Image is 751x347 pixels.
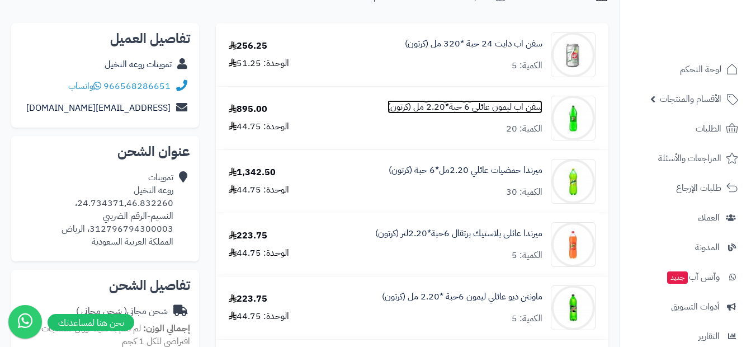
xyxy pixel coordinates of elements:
div: 895.00 [229,103,267,116]
div: الوحدة: 44.75 [229,247,289,260]
img: 1747540408-7a431d2a-4456-4a4d-8b76-9a07e3ea-90x90.jpg [551,32,595,77]
div: الكمية: 30 [506,186,542,199]
img: 1747544486-c60db756-6ee7-44b0-a7d4-ec449800-90x90.jpg [551,159,595,204]
div: شحن مجاني [76,305,168,318]
a: تموينات روعه النخيل [105,58,172,71]
a: طلبات الإرجاع [627,175,744,201]
span: التقارير [698,329,720,344]
a: الطلبات [627,115,744,142]
div: 223.75 [229,229,267,242]
a: المراجعات والأسئلة [627,145,744,172]
h2: تفاصيل الشحن [20,279,190,292]
span: أدوات التسويق [671,299,720,315]
div: الكمية: 5 [512,249,542,262]
a: أدوات التسويق [627,293,744,320]
div: 256.25 [229,40,267,53]
h2: تفاصيل العميل [20,32,190,45]
span: لوحة التحكم [680,62,721,77]
div: 223.75 [229,293,267,306]
div: 1,342.50 [229,166,276,179]
img: 1747541306-e6e5e2d5-9b67-463e-b81b-59a02ee4-90x90.jpg [551,96,595,140]
h2: عنوان الشحن [20,145,190,158]
span: الطلبات [696,121,721,137]
a: [EMAIL_ADDRESS][DOMAIN_NAME] [26,101,171,115]
a: وآتس آبجديد [627,264,744,290]
span: الأقسام والمنتجات [660,91,721,107]
div: الكمية: 20 [506,123,542,135]
img: 1747588858-4d4c8b2f-7c20-467b-8c41-c5b54741-90x90.jpg [551,285,595,330]
a: العملاء [627,204,744,231]
span: ( شحن مجاني ) [76,304,127,318]
img: 1747574203-8a7d3ffb-4f3f-4704-a106-a98e4bc3-90x90.jpg [551,222,595,267]
div: الوحدة: 44.75 [229,184,289,196]
strong: إجمالي الوزن: [143,322,190,335]
a: ميرندا عائلى بلاستيك برتقال 6حبة*2.20لتر (كرتون) [375,227,542,240]
div: تموينات روعه النخيل 24.734371,46.832260، النسيم-الرقم الضريبي 312796794300003، الرياض المملكة الع... [20,171,173,248]
div: الوحدة: 44.75 [229,120,289,133]
div: الوحدة: 44.75 [229,310,289,323]
span: وآتس آب [666,269,720,285]
span: طلبات الإرجاع [676,180,721,196]
a: واتساب [68,79,101,93]
span: المدونة [695,240,720,255]
div: الكمية: 5 [512,59,542,72]
a: ميرندا حمضيات عائلي 2.20مل*6 حبة (كرتون) [389,164,542,177]
div: الوحدة: 51.25 [229,57,289,70]
a: لوحة التحكم [627,56,744,83]
a: المدونة [627,234,744,261]
div: الكمية: 5 [512,312,542,325]
a: سفن اب دايت 24 حبة *320 مل (كرتون) [405,37,542,50]
a: ماونتن ديو عائلي ليمون 6حبة *2.20 مل (كرتون) [382,290,542,303]
span: العملاء [698,210,720,226]
span: جديد [667,271,688,284]
a: سفن اب ليمون عائلي 6 حبة*2.20 مل (كرتون) [388,101,542,114]
a: 966568286651 [103,79,171,93]
span: المراجعات والأسئلة [658,151,721,166]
